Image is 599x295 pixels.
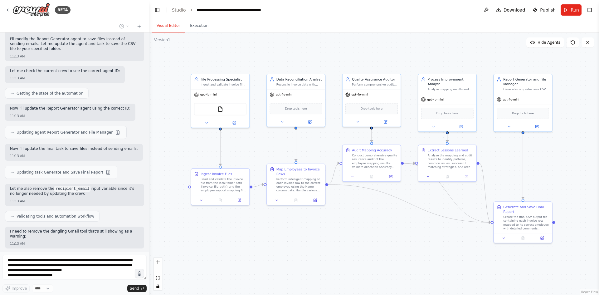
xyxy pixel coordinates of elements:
div: Data Reconciliation AnalystReconcile invoice data with employee support files and perform intelli... [266,74,325,127]
span: Getting the state of the automation [17,91,83,96]
button: Open in side panel [307,197,323,203]
button: Open in side panel [231,197,247,203]
button: Open in side panel [534,235,550,241]
div: Ingest Invoice Files [201,172,232,176]
button: No output available [210,197,230,203]
a: React Flow attribution [581,290,598,294]
span: gpt-4o-mini [276,93,292,96]
button: Open in side panel [382,174,399,179]
span: Drop tools here [436,111,458,116]
div: 11:13 AM [10,199,139,204]
div: Map Employees to Invoice RowsPerform intelligent mapping of each invoice row to the correct emplo... [266,164,325,205]
button: zoom in [154,258,162,266]
button: Hide left sidebar [153,6,162,14]
div: 11:13 AM [10,76,120,81]
span: Drop tools here [512,111,534,116]
code: recipient_email [54,186,90,192]
button: No output available [513,235,533,241]
button: Open in side panel [296,119,323,125]
button: Visual Editor [152,19,185,32]
div: 11:13 AM [10,114,130,118]
g: Edge from f1ca06ec-f7a4-451e-a2ba-6e0c40445b14 to ac0099d4-f651-4bfd-86a0-74a746185c57 [369,130,374,142]
p: I need to remove the dangling Gmail tool that's still showing as a warning: [10,229,139,239]
div: File Processing SpecialistIngest and validate invoice files from local folders and support mappin... [191,74,250,128]
g: Edge from 54a19f20-c147-4cb0-be64-4644d0d73faf to 077df4da-455d-46b3-86f6-a02d70253831 [294,130,298,161]
p: Now I'll update the Report Generator agent using the correct ID: [10,106,130,111]
img: FileReadTool [217,106,223,112]
div: Conduct comprehensive quality assurance audit of the employee mapping results. Validate allocatio... [352,154,398,169]
button: Send [127,285,147,292]
div: Read and validate the invoice file from the local folder path {invoice_file_path} and the employe... [201,177,246,193]
div: Quality Assurance Auditor [352,77,398,82]
span: Publish [540,7,556,13]
div: Process Improvement Analyst [428,77,474,86]
button: Open in side panel [458,174,475,179]
g: Edge from 18ab5840-37ca-4e87-a9c0-c664b8a5c086 to 194834d4-e7a2-4924-ba56-9303af8f4d7b [521,134,525,199]
a: Studio [172,7,186,12]
button: Open in side panel [221,120,248,126]
button: Hide Agents [526,37,564,47]
div: File Processing Specialist [201,77,246,82]
div: Data Reconciliation Analyst [276,77,322,82]
g: Edge from 077df4da-455d-46b3-86f6-a02d70253831 to 194834d4-e7a2-4924-ba56-9303af8f4d7b [328,182,491,224]
button: Start a new chat [134,22,144,30]
button: Run [561,4,582,16]
div: 11:13 AM [10,241,139,246]
button: Click to speak your automation idea [135,269,144,278]
button: Open in side panel [448,124,475,130]
div: Perform comprehensive audits on invoice-to-employee mappings to ensure accuracy, identify potenti... [352,83,398,86]
div: React Flow controls [154,258,162,290]
div: Generate and Save Final Report [503,205,549,214]
div: Map Employees to Invoice Rows [276,167,322,176]
div: Report Generator and File Manager [503,77,549,86]
g: Edge from e0058abf-4129-4d6b-bd5c-25dcd3ff0b56 to b7e8a03e-ea5f-40b9-9430-117d28879e63 [445,130,450,142]
div: Version 1 [154,37,170,42]
div: Generate comprehensive CSV reports with mapped invoice data and detailed explanations, then save ... [503,87,549,91]
g: Edge from ac0099d4-f651-4bfd-86a0-74a746185c57 to 194834d4-e7a2-4924-ba56-9303af8f4d7b [404,161,491,225]
div: Extract Lessons Learned [428,148,468,153]
div: Perform intelligent mapping of each invoice row to the correct employee using the Name column dat... [276,177,322,193]
p: Let me also remove the input variable since it's no longer needed by updating the crew: [10,186,139,196]
button: Open in side panel [524,124,550,130]
span: Drop tools here [285,106,307,111]
button: toggle interactivity [154,282,162,290]
button: Open in side panel [372,119,399,125]
div: Generate and Save Final ReportCreate the final CSV output file containing each invoice row mapped... [493,201,552,243]
button: No output available [286,197,306,203]
div: Ingest Invoice FilesRead and validate the invoice file from the local folder path {invoice_file_p... [191,168,250,205]
span: gpt-4o-mini [200,93,217,96]
div: Reconcile invoice data with employee support files and perform intelligent mapping of invoice row... [276,83,322,86]
div: BETA [55,6,71,14]
g: Edge from b7e8a03e-ea5f-40b9-9430-117d28879e63 to 194834d4-e7a2-4924-ba56-9303af8f4d7b [480,161,491,225]
div: Analyze the mapping and audit results to identify patterns, common issues, successful matching st... [428,154,474,169]
div: Create the final CSV output file containing each invoice row mapped to its correct employee with ... [503,215,549,230]
button: Download [494,4,528,16]
button: No output available [437,174,457,179]
p: Let me check the current crew to see the correct agent ID: [10,69,120,74]
div: 11:13 AM [10,54,139,59]
div: Report Generator and File ManagerGenerate comprehensive CSV reports with mapped invoice data and ... [493,74,552,132]
div: Process Improvement AnalystAnalyze mapping results and audit findings to identify patterns, impro... [418,74,477,132]
span: Drop tools here [361,106,382,111]
span: gpt-4o-mini [352,93,368,96]
span: gpt-4o-mini [503,98,519,101]
div: 11:13 AM [10,154,138,158]
button: Switch to previous chat [117,22,132,30]
div: Extract Lessons LearnedAnalyze the mapping and audit results to identify patterns, common issues,... [418,145,477,182]
span: Run [571,7,579,13]
span: Improve [12,286,27,291]
button: No output available [362,174,382,179]
p: I'll modify the Report Generator agent to save files instead of sending emails. Let me update the... [10,37,139,52]
button: zoom out [154,266,162,274]
g: Edge from 99277494-6d63-4bc5-8f5c-d58e97afd998 to 077df4da-455d-46b3-86f6-a02d70253831 [252,182,264,189]
span: Send [130,286,139,291]
span: Hide Agents [538,40,560,45]
span: Validating tools and automation workflow [17,214,94,219]
button: Publish [530,4,558,16]
div: Audit Mapping AccuracyConduct comprehensive quality assurance audit of the employee mapping resul... [342,145,401,182]
g: Edge from ebd03c85-5ee6-4372-8d9f-009ddd1b78fb to 99277494-6d63-4bc5-8f5c-d58e97afd998 [218,130,223,166]
button: Improve [2,284,30,293]
span: Updating agent Report Generator and File Manager [17,130,113,135]
div: Audit Mapping Accuracy [352,148,392,153]
nav: breadcrumb [172,7,267,13]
